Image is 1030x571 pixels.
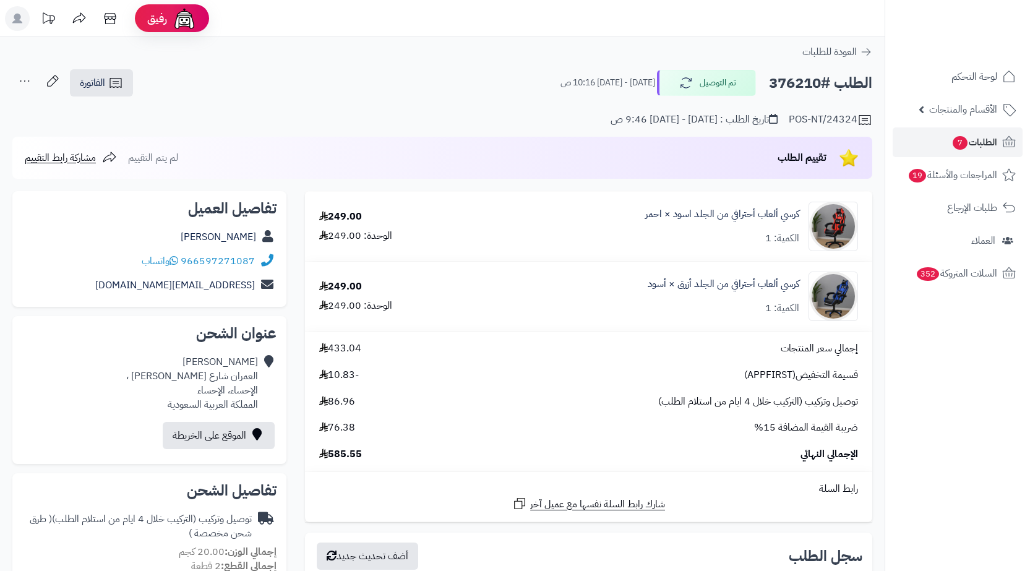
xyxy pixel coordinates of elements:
h2: تفاصيل الشحن [22,483,277,498]
span: لم يتم التقييم [128,150,178,165]
span: شارك رابط السلة نفسها مع عميل آخر [530,497,665,512]
div: الكمية: 1 [765,231,799,246]
img: ai-face.png [172,6,197,31]
img: 1753946425-1-90x90.jpg [809,202,857,251]
span: ( طرق شحن مخصصة ) [30,512,252,541]
div: POS-NT/24324 [789,113,872,127]
a: لوحة التحكم [893,62,1023,92]
a: الموقع على الخريطة [163,422,275,449]
span: رفيق [147,11,167,26]
span: 352 [917,267,939,281]
span: العملاء [971,232,995,249]
img: 1755425954-1-90x90.jpg [809,272,857,321]
button: تم التوصيل [657,70,756,96]
a: مشاركة رابط التقييم [25,150,117,165]
span: السلات المتروكة [916,265,997,282]
span: الطلبات [951,134,997,151]
div: الكمية: 1 [765,301,799,316]
small: [DATE] - [DATE] 10:16 ص [560,77,655,89]
a: شارك رابط السلة نفسها مع عميل آخر [512,496,665,512]
a: [EMAIL_ADDRESS][DOMAIN_NAME] [95,278,255,293]
div: الوحدة: 249.00 [319,299,392,313]
span: إجمالي سعر المنتجات [781,341,858,356]
div: 249.00 [319,210,362,224]
img: logo-2.png [946,33,1018,59]
span: لوحة التحكم [951,68,997,85]
small: 20.00 كجم [179,544,277,559]
a: المراجعات والأسئلة19 [893,160,1023,190]
div: 249.00 [319,280,362,294]
div: [PERSON_NAME] العمران شارع [PERSON_NAME] ، الإحساء، الإحساء المملكة العربية السعودية [126,355,258,411]
a: [PERSON_NAME] [181,230,256,244]
a: طلبات الإرجاع [893,193,1023,223]
a: كرسي ألعاب أحترافي من الجلد أزرق × أسود [648,277,799,291]
span: 76.38 [319,421,355,435]
span: الإجمالي النهائي [800,447,858,462]
button: أضف تحديث جديد [317,543,418,570]
span: الأقسام والمنتجات [929,101,997,118]
h2: الطلب #376210 [769,71,872,96]
a: العملاء [893,226,1023,255]
div: توصيل وتركيب (التركيب خلال 4 ايام من استلام الطلب) [22,512,252,541]
a: الفاتورة [70,69,133,97]
h3: سجل الطلب [789,549,862,564]
a: السلات المتروكة352 [893,259,1023,288]
a: العودة للطلبات [802,45,872,59]
div: الوحدة: 249.00 [319,229,392,243]
span: 19 [909,169,926,182]
a: 966597271087 [181,254,255,268]
span: العودة للطلبات [802,45,857,59]
span: قسيمة التخفيض(APPFIRST) [744,368,858,382]
a: واتساب [142,254,178,268]
a: الطلبات7 [893,127,1023,157]
span: توصيل وتركيب (التركيب خلال 4 ايام من استلام الطلب) [658,395,858,409]
span: 585.55 [319,447,362,462]
h2: عنوان الشحن [22,326,277,341]
a: كرسي ألعاب أحترافي من الجلد اسود × احمر [645,207,799,221]
span: ضريبة القيمة المضافة 15% [754,421,858,435]
a: تحديثات المنصة [33,6,64,34]
span: الفاتورة [80,75,105,90]
strong: إجمالي الوزن: [225,544,277,559]
span: 433.04 [319,341,361,356]
span: تقييم الطلب [778,150,826,165]
span: مشاركة رابط التقييم [25,150,96,165]
h2: تفاصيل العميل [22,201,277,216]
div: رابط السلة [310,482,867,496]
span: 7 [953,136,968,150]
span: المراجعات والأسئلة [908,166,997,184]
span: 86.96 [319,395,355,409]
span: طلبات الإرجاع [947,199,997,217]
div: تاريخ الطلب : [DATE] - [DATE] 9:46 ص [611,113,778,127]
span: -10.83 [319,368,359,382]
